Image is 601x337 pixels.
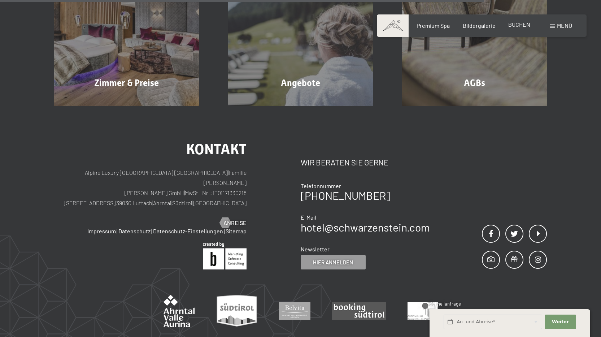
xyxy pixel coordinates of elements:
[118,228,151,234] a: Datenschutz
[192,199,193,206] span: |
[301,182,341,189] span: Telefonnummer
[301,246,330,252] span: Newsletter
[87,228,116,234] a: Impressum
[508,21,530,28] a: BUCHEN
[313,259,353,266] span: Hier anmelden
[152,199,153,206] span: |
[54,168,247,208] p: Alpine Luxury [GEOGRAPHIC_DATA] [GEOGRAPHIC_DATA] Familie [PERSON_NAME] [PERSON_NAME] GmbH MwSt.-...
[226,228,247,234] a: Sitemap
[151,228,152,234] span: |
[184,189,185,196] span: |
[430,301,461,307] span: Schnellanfrage
[464,78,485,88] span: AGBs
[281,78,320,88] span: Angebote
[301,214,316,221] span: E-Mail
[557,22,572,29] span: Menü
[463,22,496,29] a: Bildergalerie
[552,319,569,325] span: Weiter
[301,221,430,234] a: hotel@schwarzenstein.com
[117,228,118,234] span: |
[301,189,390,202] a: [PHONE_NUMBER]
[203,242,247,269] img: Brandnamic GmbH | Leading Hospitality Solutions
[545,315,576,329] button: Weiter
[301,157,388,167] span: Wir beraten Sie gerne
[417,22,450,29] a: Premium Spa
[94,78,159,88] span: Zimmer & Preise
[153,228,223,234] a: Datenschutz-Einstellungen
[171,199,172,206] span: |
[224,228,225,234] span: |
[220,219,247,227] a: Anreise
[223,219,247,227] span: Anreise
[186,141,247,158] span: Kontakt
